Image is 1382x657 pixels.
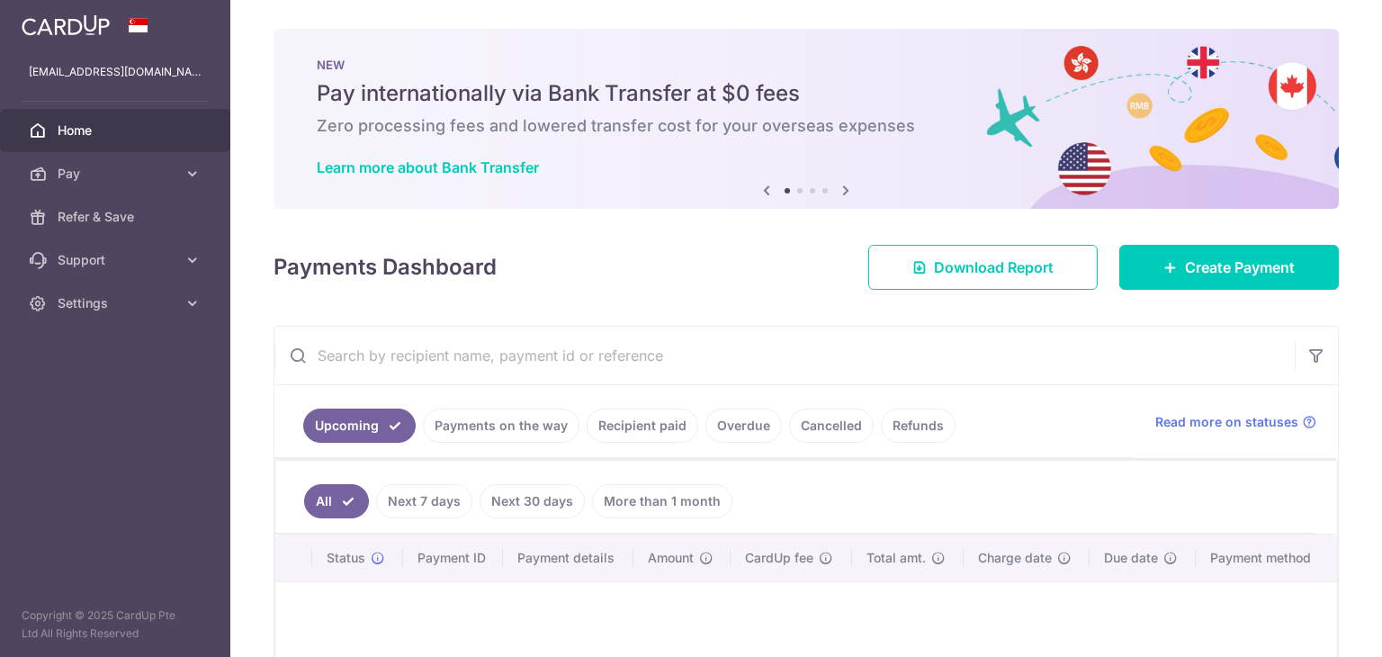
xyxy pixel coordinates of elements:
a: Next 30 days [480,484,585,518]
span: Amount [648,549,694,567]
a: Refunds [881,409,956,443]
img: CardUp [22,14,110,36]
span: Total amt. [866,549,926,567]
p: NEW [317,58,1296,72]
span: Create Payment [1185,256,1295,278]
th: Payment ID [403,535,504,581]
a: Upcoming [303,409,416,443]
a: Read more on statuses [1155,413,1316,431]
span: Charge date [978,549,1052,567]
h6: Zero processing fees and lowered transfer cost for your overseas expenses [317,115,1296,137]
a: Recipient paid [587,409,698,443]
span: Due date [1104,549,1158,567]
h4: Payments Dashboard [274,251,497,283]
p: [EMAIL_ADDRESS][DOMAIN_NAME] [29,63,202,81]
h5: Pay internationally via Bank Transfer at $0 fees [317,79,1296,108]
a: Payments on the way [423,409,579,443]
a: More than 1 month [592,484,732,518]
a: Next 7 days [376,484,472,518]
th: Payment method [1196,535,1337,581]
span: Settings [58,294,176,312]
a: Overdue [705,409,782,443]
span: Home [58,121,176,139]
a: Download Report [868,245,1098,290]
span: Support [58,251,176,269]
a: All [304,484,369,518]
input: Search by recipient name, payment id or reference [274,327,1295,384]
a: Create Payment [1119,245,1339,290]
span: Read more on statuses [1155,413,1298,431]
th: Payment details [503,535,633,581]
span: Download Report [934,256,1054,278]
span: CardUp fee [745,549,813,567]
a: Cancelled [789,409,874,443]
img: Bank transfer banner [274,29,1339,209]
span: Refer & Save [58,208,176,226]
a: Learn more about Bank Transfer [317,158,539,176]
span: Status [327,549,365,567]
span: Pay [58,165,176,183]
